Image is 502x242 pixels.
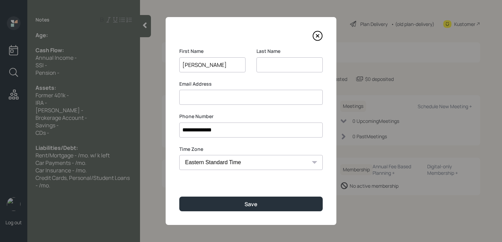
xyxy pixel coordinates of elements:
label: Time Zone [179,146,323,153]
label: Email Address [179,81,323,87]
label: Last Name [256,48,323,55]
button: Save [179,197,323,211]
label: First Name [179,48,246,55]
div: Save [245,200,257,208]
label: Phone Number [179,113,323,120]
